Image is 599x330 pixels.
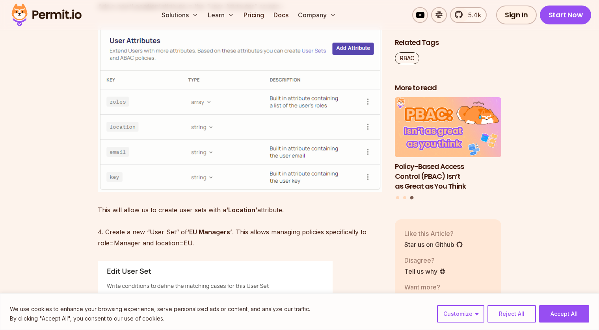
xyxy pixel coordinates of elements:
a: RBAC [395,52,419,64]
img: Policy-Based Access Control (PBAC) Isn’t as Great as You Think [395,98,501,158]
p: Like this Article? [404,229,463,238]
p: Disagree? [404,256,446,265]
a: Star us on Github [404,240,463,249]
strong: ‘Location’ [226,206,257,214]
img: unnamed.png [98,24,382,192]
button: Learn [205,7,237,23]
img: Permit logo [8,2,85,28]
button: Solutions [158,7,201,23]
button: Customize [437,305,484,323]
button: Go to slide 2 [403,196,406,199]
a: Tell us why [404,267,446,276]
h2: Related Tags [395,38,501,48]
button: Company [295,7,339,23]
h3: Policy-Based Access Control (PBAC) Isn’t as Great as You Think [395,162,501,191]
a: 5.4k [450,7,487,23]
a: Sign In [496,6,537,24]
strong: ‘EU Managers’ [187,228,232,236]
button: Go to slide 3 [410,196,413,200]
span: 5.4k [463,10,481,20]
p: Want more? [404,282,466,292]
h2: More to read [395,83,501,93]
button: Accept All [539,305,589,323]
p: By clicking "Accept All", you consent to our use of cookies. [10,314,310,323]
a: Pricing [240,7,267,23]
a: Start Now [540,6,592,24]
button: Reject All [487,305,536,323]
div: Posts [395,98,501,201]
a: Docs [270,7,292,23]
p: This will allow us to create user sets with a attribute. 4. Create a new “User Set” of . This all... [98,204,382,248]
li: 3 of 3 [395,98,501,191]
button: Go to slide 1 [396,196,399,199]
a: Policy-Based Access Control (PBAC) Isn’t as Great as You ThinkPolicy-Based Access Control (PBAC) ... [395,98,501,191]
p: We use cookies to enhance your browsing experience, serve personalized ads or content, and analyz... [10,304,310,314]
